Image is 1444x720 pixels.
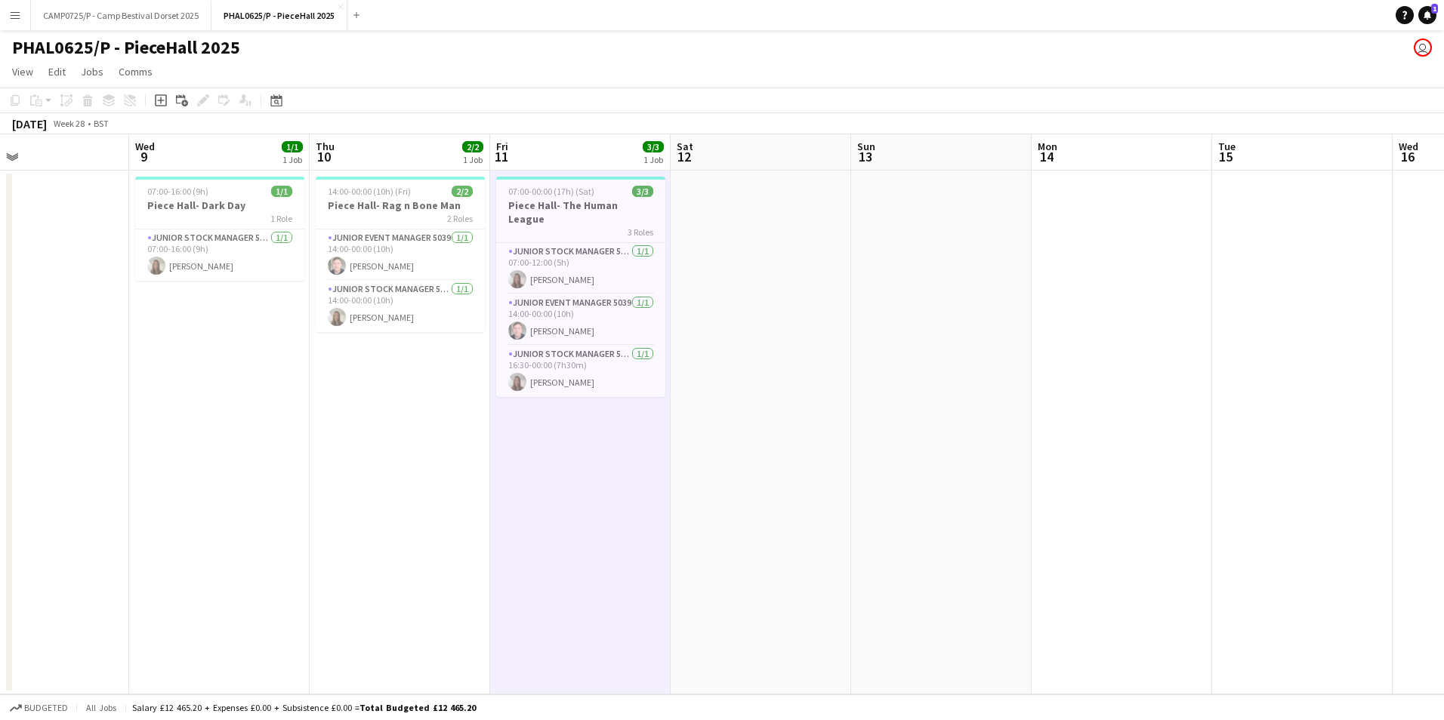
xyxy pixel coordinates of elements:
[135,177,304,281] app-job-card: 07:00-16:00 (9h)1/1Piece Hall- Dark Day1 RoleJunior Stock Manager 50391/107:00-16:00 (9h)[PERSON_...
[316,177,485,332] app-job-card: 14:00-00:00 (10h) (Fri)2/2Piece Hall- Rag n Bone Man2 RolesJunior Event Manager 50391/114:00-00:0...
[94,118,109,129] div: BST
[132,702,476,713] div: Salary £12 465.20 + Expenses £0.00 + Subsistence £0.00 =
[447,213,473,224] span: 2 Roles
[81,65,103,78] span: Jobs
[328,186,411,197] span: 14:00-00:00 (10h) (Fri)
[496,294,665,346] app-card-role: Junior Event Manager 50391/114:00-00:00 (10h)[PERSON_NAME]
[12,65,33,78] span: View
[496,177,665,397] app-job-card: 07:00-00:00 (17h) (Sat)3/3Piece Hall- The Human League3 RolesJunior Stock Manager 50391/107:00-12...
[452,186,473,197] span: 2/2
[316,140,335,153] span: Thu
[1418,6,1436,24] a: 1
[857,140,875,153] span: Sun
[31,1,211,30] button: CAMP0725/P - Camp Bestival Dorset 2025
[1431,4,1438,14] span: 1
[24,703,68,713] span: Budgeted
[316,198,485,212] h3: Piece Hall- Rag n Bone Man
[12,36,240,59] h1: PHAL0625/P - PieceHall 2025
[119,65,153,78] span: Comms
[1218,140,1236,153] span: Tue
[135,229,304,281] app-card-role: Junior Stock Manager 50391/107:00-16:00 (9h)[PERSON_NAME]
[6,62,39,82] a: View
[359,702,476,713] span: Total Budgeted £12 465.20
[42,62,72,82] a: Edit
[496,243,665,294] app-card-role: Junior Stock Manager 50391/107:00-12:00 (5h)[PERSON_NAME]
[75,62,110,82] a: Jobs
[677,140,693,153] span: Sat
[1414,38,1432,57] app-user-avatar: Laura Jamieson
[133,148,155,165] span: 9
[270,213,292,224] span: 1 Role
[674,148,693,165] span: 12
[313,148,335,165] span: 10
[508,186,594,197] span: 07:00-00:00 (17h) (Sat)
[135,140,155,153] span: Wed
[1035,148,1057,165] span: 14
[50,118,88,129] span: Week 28
[12,116,47,131] div: [DATE]
[211,1,347,30] button: PHAL0625/P - PieceHall 2025
[494,148,508,165] span: 11
[463,154,483,165] div: 1 Job
[83,702,119,713] span: All jobs
[48,65,66,78] span: Edit
[1216,148,1236,165] span: 15
[316,281,485,332] app-card-role: Junior Stock Manager 50391/114:00-00:00 (10h)[PERSON_NAME]
[1399,140,1418,153] span: Wed
[496,198,665,226] h3: Piece Hall- The Human League
[643,141,664,152] span: 3/3
[316,229,485,281] app-card-role: Junior Event Manager 50391/114:00-00:00 (10h)[PERSON_NAME]
[496,346,665,397] app-card-role: Junior Stock Manager 50391/116:30-00:00 (7h30m)[PERSON_NAME]
[147,186,208,197] span: 07:00-16:00 (9h)
[462,141,483,152] span: 2/2
[135,198,304,212] h3: Piece Hall- Dark Day
[1038,140,1057,153] span: Mon
[8,700,70,716] button: Budgeted
[282,141,303,152] span: 1/1
[643,154,663,165] div: 1 Job
[628,226,653,238] span: 3 Roles
[271,186,292,197] span: 1/1
[496,140,508,153] span: Fri
[113,62,159,82] a: Comms
[632,186,653,197] span: 3/3
[282,154,302,165] div: 1 Job
[855,148,875,165] span: 13
[1396,148,1418,165] span: 16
